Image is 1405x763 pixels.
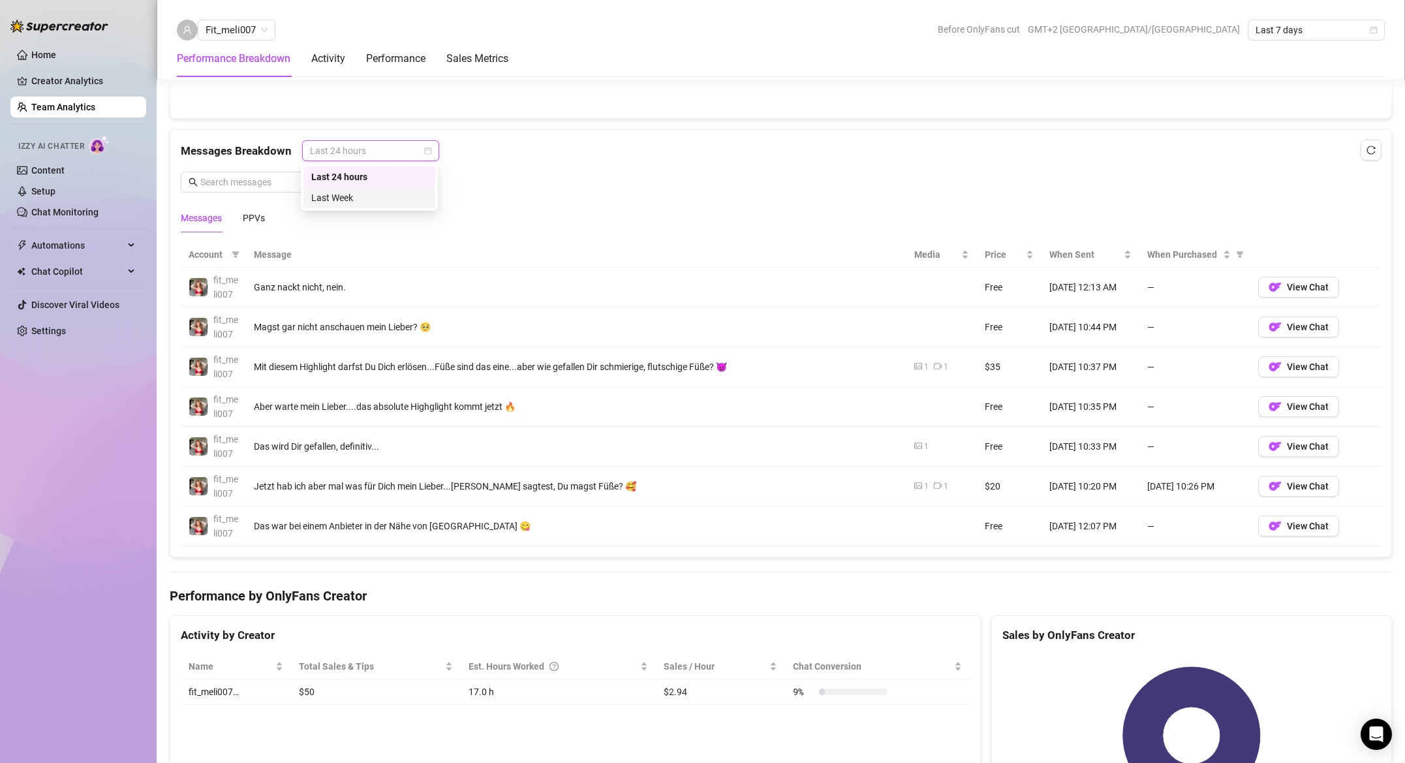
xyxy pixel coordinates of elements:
span: Total Sales & Tips [299,659,442,674]
a: OFView Chat [1258,285,1339,296]
span: calendar [424,147,432,155]
th: Price [977,242,1042,268]
button: OFView Chat [1258,516,1339,537]
a: Discover Viral Videos [31,300,119,310]
span: reload [1366,146,1376,155]
span: video-camera [934,482,942,490]
span: fit_meli007 [213,315,238,339]
td: $20 [977,467,1042,506]
div: Mit diesem Highlight darfst Du Dich erlösen...Füße sind das eine...aber wie gefallen Dir schmieri... [254,360,899,374]
span: Sales / Hour [664,659,767,674]
span: Fit_meli007 [206,20,268,40]
button: OFView Chat [1258,317,1339,337]
div: Sales Metrics [446,51,508,67]
div: Messages Breakdown [181,140,1381,161]
div: Magst gar nicht anschauen mein Lieber? 🥺 [254,320,899,334]
td: Free [977,427,1042,467]
div: 1 [944,361,948,373]
button: OFView Chat [1258,396,1339,417]
span: Last 24 hours [310,141,431,161]
span: When Purchased [1147,247,1220,262]
div: 1 [944,480,948,493]
span: filter [1236,251,1244,258]
span: View Chat [1287,441,1329,452]
input: Search messages [200,175,333,189]
th: Name [181,654,291,679]
span: fit_meli007 [213,354,238,379]
td: Free [977,307,1042,347]
div: Last 24 hours [311,170,427,184]
div: Performance [366,51,425,67]
a: Home [31,50,56,60]
a: OFView Chat [1258,325,1339,335]
td: [DATE] 10:33 PM [1042,427,1139,467]
th: When Sent [1042,242,1139,268]
span: View Chat [1287,322,1329,332]
div: Last Week [303,187,435,208]
a: Setup [31,186,55,196]
td: fit_meli007… [181,679,291,705]
span: Before OnlyFans cut [938,20,1020,39]
span: Chat Copilot [31,261,124,282]
button: OFView Chat [1258,356,1339,377]
h4: Performance by OnlyFans Creator [170,587,1392,605]
span: filter [229,245,242,264]
img: OF [1269,440,1282,453]
div: 1 [924,441,929,453]
a: OFView Chat [1258,484,1339,495]
span: picture [914,362,922,370]
th: Chat Conversion [785,654,970,679]
img: fit_meli007 [189,318,208,336]
div: Est. Hours Worked [469,659,638,674]
div: Das wird Dir gefallen, definitiv... [254,439,899,454]
td: — [1139,427,1250,467]
div: Performance Breakdown [177,51,290,67]
span: filter [1233,245,1246,264]
div: 1 [924,480,929,493]
td: — [1139,506,1250,546]
span: picture [914,442,922,450]
span: user [183,25,192,35]
img: fit_meli007 [189,477,208,495]
th: Media [906,242,977,268]
span: Name [189,659,273,674]
span: picture [914,482,922,490]
td: Free [977,387,1042,427]
span: Media [914,247,959,262]
td: — [1139,387,1250,427]
th: Total Sales & Tips [291,654,461,679]
td: Free [977,268,1042,307]
img: logo-BBDzfeDw.svg [10,20,108,33]
th: When Purchased [1139,242,1250,268]
span: video-camera [934,362,942,370]
span: fit_meli007 [213,434,238,459]
img: fit_meli007 [189,278,208,296]
div: Sales by OnlyFans Creator [1002,627,1381,644]
img: OF [1269,520,1282,533]
span: 9 % [793,685,814,699]
td: — [1139,268,1250,307]
div: Last 24 hours [303,166,435,187]
a: OFView Chat [1258,524,1339,535]
div: 1 [924,361,929,373]
span: View Chat [1287,282,1329,292]
div: PPVs [243,211,265,225]
div: Last Week [311,191,427,205]
img: OF [1269,360,1282,373]
span: Izzy AI Chatter [18,140,84,153]
a: OFView Chat [1258,405,1339,415]
img: OF [1269,480,1282,493]
a: OFView Chat [1258,444,1339,455]
span: GMT+2 [GEOGRAPHIC_DATA]/[GEOGRAPHIC_DATA] [1028,20,1240,39]
button: OFView Chat [1258,436,1339,457]
td: 17.0 h [461,679,656,705]
img: fit_meli007 [189,437,208,456]
td: [DATE] 10:26 PM [1139,467,1250,506]
img: OF [1269,400,1282,413]
button: OFView Chat [1258,476,1339,497]
td: $35 [977,347,1042,387]
a: Creator Analytics [31,70,136,91]
th: Sales / Hour [656,654,785,679]
a: Content [31,165,65,176]
a: OFView Chat [1258,365,1339,375]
